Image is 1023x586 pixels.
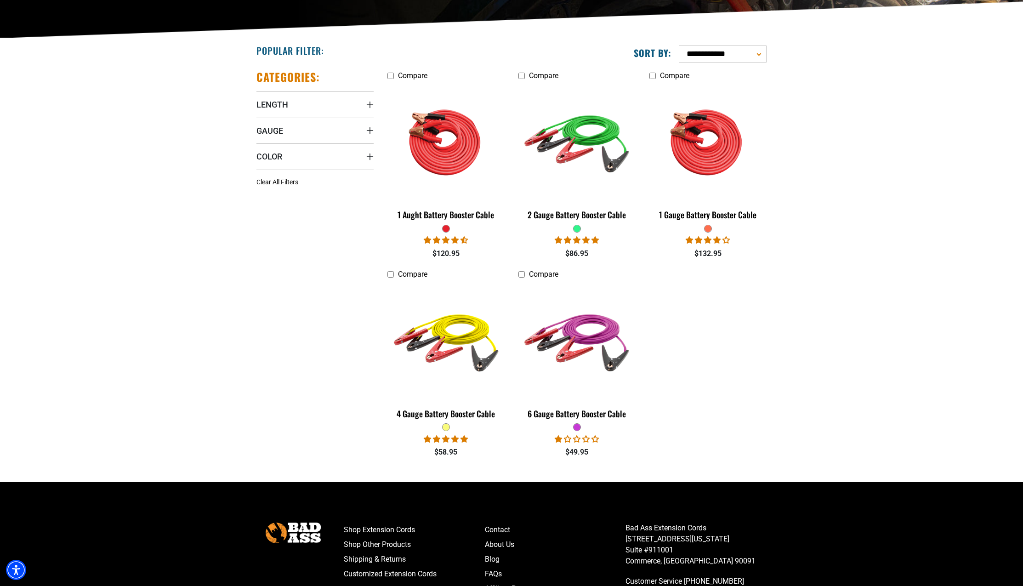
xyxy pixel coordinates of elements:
span: Clear All Filters [256,178,298,186]
img: purple [519,288,635,393]
span: 1.00 stars [555,435,599,444]
div: $86.95 [518,248,636,259]
a: FAQs [485,567,626,581]
a: purple 6 Gauge Battery Booster Cable [518,284,636,423]
span: Compare [660,71,689,80]
img: yellow [388,288,504,393]
div: 4 Gauge Battery Booster Cable [387,410,505,418]
span: Compare [398,71,427,80]
a: Contact [485,523,626,537]
a: Shop Extension Cords [344,523,485,537]
span: 5.00 stars [555,236,599,245]
img: orange [650,89,766,195]
img: Bad Ass Extension Cords [266,523,321,543]
div: 2 Gauge Battery Booster Cable [518,211,636,219]
div: $132.95 [649,248,767,259]
span: Color [256,151,282,162]
a: features 1 Aught Battery Booster Cable [387,85,505,224]
summary: Gauge [256,118,374,143]
span: 4.56 stars [424,236,468,245]
a: green 2 Gauge Battery Booster Cable [518,85,636,224]
div: 6 Gauge Battery Booster Cable [518,410,636,418]
span: Length [256,99,288,110]
p: Bad Ass Extension Cords [STREET_ADDRESS][US_STATE] Suite #911001 Commerce, [GEOGRAPHIC_DATA] 90091 [625,523,767,567]
img: green [519,89,635,195]
summary: Color [256,143,374,169]
a: Customized Extension Cords [344,567,485,581]
a: orange 1 Gauge Battery Booster Cable [649,85,767,224]
a: Shop Other Products [344,537,485,552]
h2: Popular Filter: [256,45,324,57]
label: Sort by: [634,47,671,59]
span: Compare [529,71,558,80]
span: Compare [529,270,558,279]
summary: Length [256,91,374,117]
div: $58.95 [387,447,505,458]
div: $49.95 [518,447,636,458]
div: 1 Gauge Battery Booster Cable [649,211,767,219]
img: features [388,89,504,195]
span: 5.00 stars [424,435,468,444]
span: Gauge [256,125,283,136]
div: Accessibility Menu [6,560,26,580]
a: About Us [485,537,626,552]
h2: Categories: [256,70,320,84]
span: 4.00 stars [686,236,730,245]
a: Blog [485,552,626,567]
div: $120.95 [387,248,505,259]
span: Compare [398,270,427,279]
a: Clear All Filters [256,177,302,187]
div: 1 Aught Battery Booster Cable [387,211,505,219]
a: yellow 4 Gauge Battery Booster Cable [387,284,505,423]
a: Shipping & Returns [344,552,485,567]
